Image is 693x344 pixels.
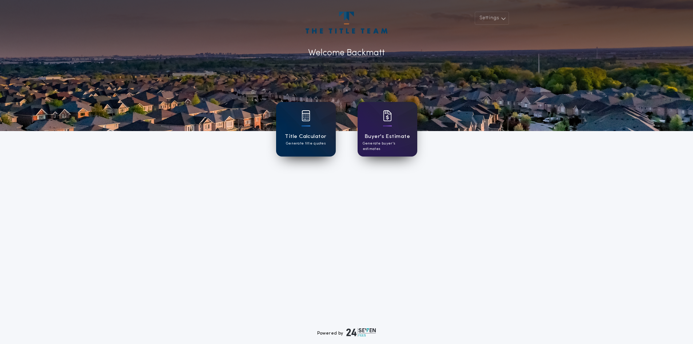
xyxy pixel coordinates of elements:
[302,110,310,121] img: card icon
[317,328,376,337] div: Powered by
[365,133,410,141] h1: Buyer's Estimate
[306,12,387,33] img: account-logo
[358,102,417,157] a: card iconBuyer's EstimateGenerate buyer's estimates
[285,133,326,141] h1: Title Calculator
[276,102,336,157] a: card iconTitle CalculatorGenerate title quotes
[363,141,412,152] p: Generate buyer's estimates
[346,328,376,337] img: logo
[383,110,392,121] img: card icon
[286,141,326,146] p: Generate title quotes
[475,12,509,25] button: Settings
[308,47,385,60] p: Welcome Back matt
